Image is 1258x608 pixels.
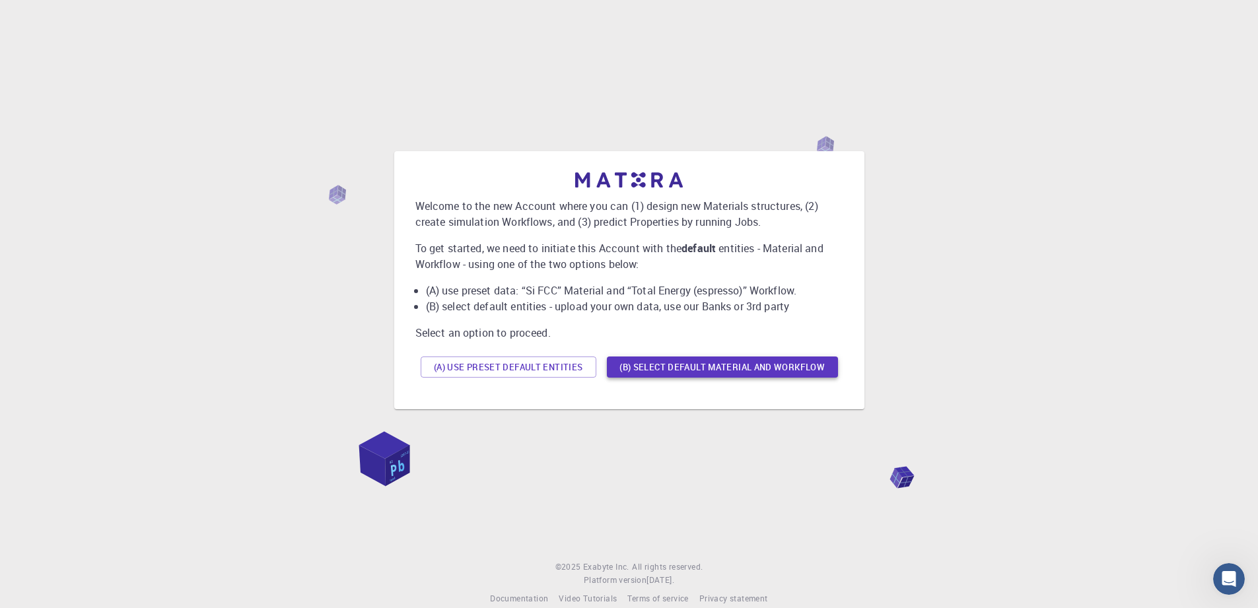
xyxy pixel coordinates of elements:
[415,198,843,230] p: Welcome to the new Account where you can (1) design new Materials structures, (2) create simulati...
[607,356,838,378] button: (B) Select default material and workflow
[627,592,688,605] a: Terms of service
[415,240,843,272] p: To get started, we need to initiate this Account with the entities - Material and Workflow - usin...
[627,593,688,603] span: Terms of service
[421,356,596,378] button: (A) Use preset default entities
[584,574,646,587] span: Platform version
[22,9,86,21] span: Assistance
[490,593,548,603] span: Documentation
[555,560,583,574] span: © 2025
[559,592,617,605] a: Video Tutorials
[681,241,716,255] b: default
[415,325,843,341] p: Select an option to proceed.
[559,593,617,603] span: Video Tutorials
[575,172,683,187] img: logo
[646,574,674,587] a: [DATE].
[583,560,629,574] a: Exabyte Inc.
[426,283,843,298] li: (A) use preset data: “Si FCC” Material and “Total Energy (espresso)” Workflow.
[646,574,674,585] span: [DATE] .
[490,592,548,605] a: Documentation
[1213,563,1245,595] iframe: Intercom live chat
[699,593,768,603] span: Privacy statement
[426,298,843,314] li: (B) select default entities - upload your own data, use our Banks or 3rd party
[583,561,629,572] span: Exabyte Inc.
[632,560,703,574] span: All rights reserved.
[699,592,768,605] a: Privacy statement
